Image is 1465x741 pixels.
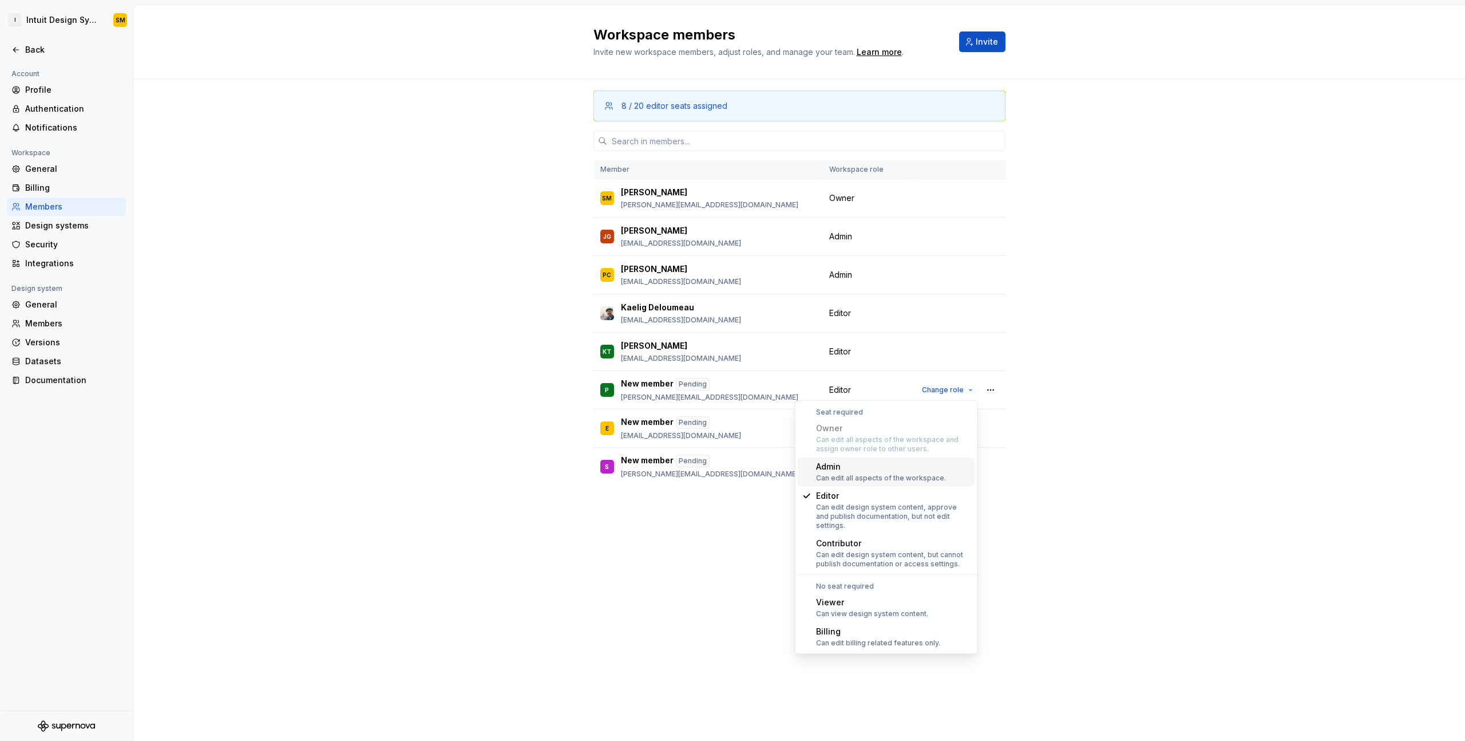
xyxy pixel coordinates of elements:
div: Editor [816,490,971,502]
div: Pending [676,416,710,429]
a: Billing [7,179,126,197]
div: Seat required [798,408,975,417]
div: SM [116,15,125,25]
div: Pending [676,455,710,467]
div: SM [602,192,612,204]
div: General [25,299,121,310]
div: JG [603,231,611,242]
div: No seat required [798,582,975,591]
a: Integrations [7,254,126,273]
div: P [605,384,609,396]
div: Datasets [25,356,121,367]
div: Can edit all aspects of the workspace and assign owner role to other users. [816,435,971,454]
a: Versions [7,333,126,352]
div: Design system [7,282,67,295]
a: Design systems [7,216,126,235]
th: Member [593,160,822,179]
p: [PERSON_NAME] [621,187,687,198]
div: Design systems [25,220,121,231]
div: Pending [676,378,710,391]
a: General [7,295,126,314]
input: Search in members... [607,131,1005,151]
div: KT [603,346,611,357]
div: Viewer [816,597,928,608]
div: Billing [816,626,940,637]
div: Documentation [25,375,121,386]
div: Back [25,44,121,56]
span: Admin [829,231,852,242]
a: Notifications [7,119,126,137]
p: [PERSON_NAME][EMAIL_ADDRESS][DOMAIN_NAME] [621,470,798,479]
button: IIntuit Design SystemSM [2,7,130,33]
p: [PERSON_NAME] [621,263,687,275]
p: New member [621,416,674,429]
svg: Supernova Logo [38,720,95,732]
span: Editor [829,346,851,357]
div: Contributor [816,538,971,549]
div: Notifications [25,122,121,133]
p: [EMAIL_ADDRESS][DOMAIN_NAME] [621,354,741,363]
div: Authentication [25,103,121,115]
p: [EMAIL_ADDRESS][DOMAIN_NAME] [621,431,741,440]
span: . [855,48,904,57]
div: Admin [816,461,946,472]
div: Intuit Design System [26,14,100,26]
a: Profile [7,81,126,99]
div: Workspace [7,146,55,160]
a: Members [7,314,126,333]
div: Billing [25,182,121,194]
div: Account [7,67,44,81]
a: Datasets [7,352,126,370]
p: [EMAIL_ADDRESS][DOMAIN_NAME] [621,316,741,325]
span: Invite [976,36,998,48]
div: Owner [816,423,971,434]
p: [PERSON_NAME] [621,225,687,237]
p: New member [621,455,674,467]
a: Learn more [857,46,902,58]
h2: Workspace members [593,26,945,44]
div: Can edit design system content, but cannot publish documentation or access settings. [816,550,971,569]
div: Suggestions [795,401,977,653]
th: Workspace role [822,160,910,179]
button: Invite [959,31,1005,52]
div: I [8,13,22,27]
div: Security [25,239,121,250]
div: Members [25,201,121,212]
a: Documentation [7,371,126,389]
div: Can edit billing related features only. [816,638,940,648]
div: E [605,423,609,434]
span: Admin [829,269,852,281]
div: General [25,163,121,175]
div: Can edit all aspects of the workspace. [816,474,946,483]
div: Members [25,318,121,329]
p: [PERSON_NAME][EMAIL_ADDRESS][DOMAIN_NAME] [621,200,798,210]
div: PC [603,269,611,281]
div: 8 / 20 editor seats assigned [621,100,727,112]
p: New member [621,378,674,391]
img: Kaelig Deloumeau [600,306,614,320]
div: Can edit design system content, approve and publish documentation, but not edit settings. [816,503,971,530]
span: Editor [829,308,851,319]
button: Change role [917,382,978,398]
div: Can view design system content. [816,609,928,618]
a: Authentication [7,100,126,118]
span: Change role [922,385,964,395]
p: [EMAIL_ADDRESS][DOMAIN_NAME] [621,277,741,286]
a: Security [7,235,126,254]
span: Owner [829,192,854,204]
p: [PERSON_NAME][EMAIL_ADDRESS][DOMAIN_NAME] [621,393,798,402]
div: Integrations [25,258,121,269]
p: Kaelig Deloumeau [621,302,694,313]
span: Editor [829,384,851,396]
a: General [7,160,126,178]
a: Members [7,198,126,216]
span: Invite new workspace members, adjust roles, and manage your team. [593,47,855,57]
div: Profile [25,84,121,96]
div: S [605,461,609,472]
p: [PERSON_NAME] [621,340,687,352]
a: Back [7,41,126,59]
p: [EMAIL_ADDRESS][DOMAIN_NAME] [621,239,741,248]
div: Versions [25,337,121,348]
